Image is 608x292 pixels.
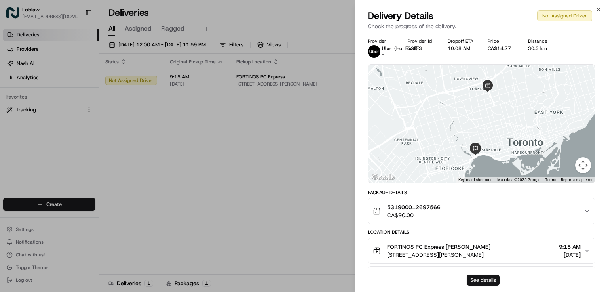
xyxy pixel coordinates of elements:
a: Terms [545,177,556,182]
span: - [382,52,384,58]
button: 32EE3 [408,45,422,52]
div: Provider Id [408,38,435,44]
img: Google [370,172,396,183]
span: FORTINOS PC Express [PERSON_NAME] [387,243,490,251]
button: Map camera controls [575,157,591,173]
span: 531900012697566 [387,203,441,211]
span: Uber (Hot Food) [382,45,418,52]
div: Location Details [368,229,595,235]
span: [STREET_ADDRESS][PERSON_NAME] [387,251,490,259]
button: See details [467,275,500,286]
span: Pylon [79,44,96,50]
a: Powered byPylon [56,43,96,50]
a: Report a map error [561,177,593,182]
button: FORTINOS PC Express [PERSON_NAME][STREET_ADDRESS][PERSON_NAME]9:15 AM[DATE] [368,238,595,263]
span: [DATE] [559,251,581,259]
img: uber-new-logo.jpeg [368,45,380,58]
div: CA$14.77 [488,45,515,52]
div: Price [488,38,515,44]
p: Check the progress of the delivery. [368,22,595,30]
div: 30.3 km [528,45,555,52]
div: Package Details [368,189,595,196]
div: Dropoff ETA [448,38,475,44]
a: Open this area in Google Maps (opens a new window) [370,172,396,183]
div: 10:08 AM [448,45,475,52]
div: Distance [528,38,555,44]
button: Keyboard shortcuts [458,177,492,183]
div: Provider [368,38,395,44]
span: 9:15 AM [559,243,581,251]
span: Delivery Details [368,10,433,22]
span: Map data ©2025 Google [497,177,540,182]
button: 531900012697566CA$90.00 [368,198,595,224]
span: CA$90.00 [387,211,441,219]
